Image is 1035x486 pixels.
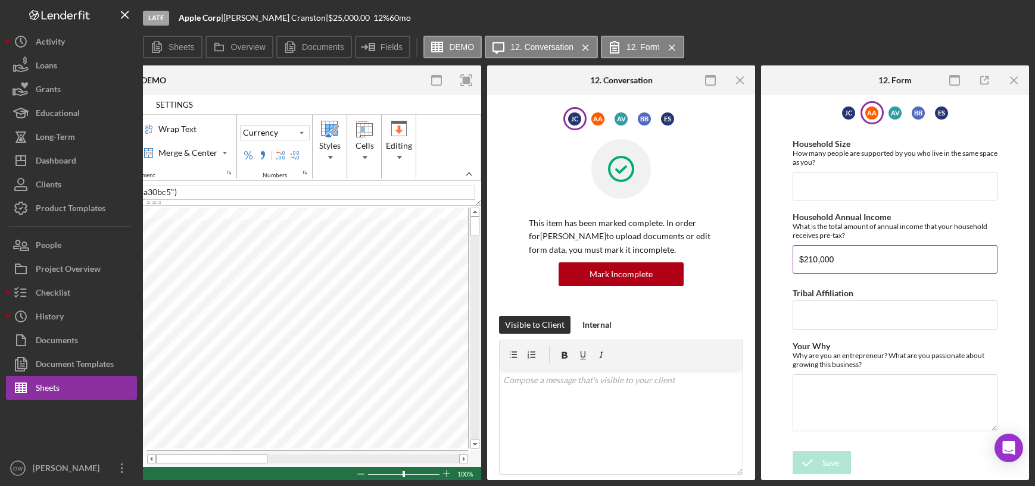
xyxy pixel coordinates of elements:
[149,96,200,113] a: SETTINGS
[6,305,137,328] button: History
[889,106,902,120] div: A V
[6,101,137,125] button: Educational
[6,125,137,149] button: Long-Term
[822,451,839,475] div: Save
[13,465,23,472] text: OW
[793,451,851,475] button: Save
[240,125,310,140] button: Number Format
[615,112,628,126] div: A V
[423,36,482,58] button: DEMO
[793,288,853,298] label: Tribal Affiliation
[590,262,653,286] div: Mark Incomplete
[485,36,598,58] button: 12. Conversation
[389,13,411,23] div: 60 mo
[36,376,60,403] div: Sheets
[356,141,374,150] span: Cells
[241,127,280,139] div: Currency
[464,170,473,178] button: collapsedRibbon
[36,173,61,199] div: Clients
[300,168,310,177] button: Numbers
[601,36,684,58] button: 12. Form
[220,145,229,161] div: Merge & Center
[6,173,137,196] button: Clients
[6,328,137,352] button: Documents
[590,76,653,85] div: 12. Conversation
[6,54,137,77] button: Loans
[143,36,202,58] button: Sheets
[36,305,64,331] div: History
[36,125,75,152] div: Long-Term
[6,281,137,305] button: Checklist
[457,468,475,481] span: 100%
[36,101,80,128] div: Educational
[255,148,270,162] button: Comma Style
[878,76,912,85] div: 12. Form
[912,106,925,120] div: B B
[638,112,651,126] div: B B
[591,112,604,126] div: A A
[6,30,137,54] button: Activity
[6,456,137,480] button: OW[PERSON_NAME]
[6,77,137,101] button: Grants
[6,196,137,220] button: Product Templates
[36,149,76,175] div: Dashboard
[559,262,684,286] button: Mark Incomplete
[36,328,78,355] div: Documents
[367,467,442,480] div: Zoom
[356,468,366,481] div: Zoom Out
[223,13,328,23] div: [PERSON_NAME] Cranston |
[314,115,345,178] div: Styles
[384,115,414,178] div: Editing
[6,233,137,257] a: People
[30,456,107,483] div: [PERSON_NAME]
[36,233,61,260] div: People
[505,316,565,334] div: Visible to Client
[302,42,344,52] label: Documents
[349,115,380,178] div: Cells
[319,141,341,150] span: Styles
[156,123,199,135] div: Wrap Text
[143,11,169,26] div: Late
[661,112,674,126] div: E S
[355,36,410,58] button: Fields
[865,106,878,120] div: A A
[935,106,948,120] div: E S
[568,112,581,126] div: J C
[36,281,70,308] div: Checklist
[36,54,57,80] div: Loans
[288,148,302,162] button: Decrease Decimal
[582,316,612,334] div: Internal
[626,42,660,52] label: 12. Form
[381,42,403,52] label: Fields
[276,36,352,58] button: Documents
[36,196,105,223] div: Product Templates
[442,467,451,480] div: Zoom In
[174,187,177,197] span: )
[793,212,891,222] label: Household Annual Income
[6,376,137,400] button: Sheets
[328,13,373,23] div: $25,000.00
[403,471,405,477] div: Zoom
[179,13,223,23] div: |
[793,149,997,167] div: How many people are supported by you who live in the same space as you?
[205,36,273,58] button: Overview
[169,42,195,52] label: Sheets
[449,42,474,52] label: DEMO
[36,352,114,379] div: Document Templates
[6,149,137,173] a: Dashboard
[258,172,292,179] div: Numbers
[141,76,166,85] div: DEMO
[373,13,389,23] div: 12 %
[36,257,101,284] div: Project Overview
[6,257,137,281] a: Project Overview
[995,434,1023,462] div: Open Intercom Messenger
